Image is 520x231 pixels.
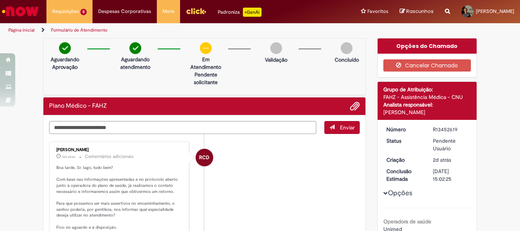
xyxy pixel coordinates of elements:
[383,108,471,116] div: [PERSON_NAME]
[378,38,477,54] div: Opções do Chamado
[49,103,107,110] h2: Plano Médico - FAHZ Histórico de tíquete
[383,93,471,101] div: FAHZ - Assistência Médica - CNU
[129,42,141,54] img: check-circle-green.png
[218,8,262,17] div: Padroniza
[335,56,359,64] p: Concluído
[433,156,451,163] span: 2d atrás
[406,8,434,15] span: Rascunhos
[381,126,427,133] dt: Número
[350,101,360,111] button: Adicionar anexos
[62,155,75,159] time: 28/08/2025 16:12:13
[46,56,83,71] p: Aguardando Aprovação
[381,156,427,164] dt: Criação
[383,218,431,225] b: Operadora de saúde
[433,126,468,133] div: R13452619
[199,148,209,167] span: RCD
[163,8,174,15] span: More
[340,124,355,131] span: Enviar
[56,148,183,152] div: [PERSON_NAME]
[433,167,468,183] div: [DATE] 15:02:25
[98,8,151,15] span: Despesas Corporativas
[367,8,388,15] span: Favoritos
[324,121,360,134] button: Enviar
[187,56,224,71] p: Em Atendimento
[243,8,262,17] p: +GenAi
[59,42,71,54] img: check-circle-green.png
[200,42,212,54] img: circle-minus.png
[476,8,514,14] span: [PERSON_NAME]
[341,42,353,54] img: img-circle-grey.png
[6,23,341,37] ul: Trilhas de página
[433,137,468,152] div: Pendente Usuário
[270,42,282,54] img: img-circle-grey.png
[433,156,468,164] div: 27/08/2025 14:02:22
[62,155,75,159] span: 16h atrás
[383,101,471,108] div: Analista responsável:
[186,5,206,17] img: click_logo_yellow_360x200.png
[381,137,427,145] dt: Status
[381,167,427,183] dt: Conclusão Estimada
[1,4,40,19] img: ServiceNow
[85,153,134,160] small: Comentários adicionais
[400,8,434,15] a: Rascunhos
[51,27,107,33] a: Formulário de Atendimento
[433,156,451,163] time: 27/08/2025 14:02:22
[265,56,287,64] p: Validação
[383,86,471,93] div: Grupo de Atribuição:
[8,27,35,33] a: Página inicial
[196,149,213,166] div: Rodrigo Camilo Dos Santos
[49,121,316,134] textarea: Digite sua mensagem aqui...
[80,9,87,15] span: 5
[52,8,79,15] span: Requisições
[187,71,224,86] p: Pendente solicitante
[383,59,471,72] button: Cancelar Chamado
[117,56,154,71] p: Aguardando atendimento
[56,165,183,231] p: Boa tarde, Sr. Iago, tudo bem? Com base nas informações apresentadas e no protocolo aberto junto ...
